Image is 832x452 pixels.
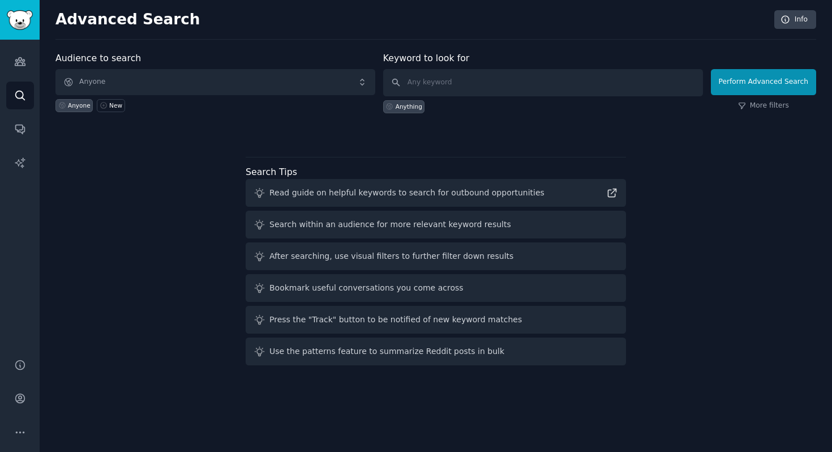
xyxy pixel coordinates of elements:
div: Bookmark useful conversations you come across [269,282,464,294]
a: More filters [738,101,789,111]
input: Any keyword [383,69,703,96]
div: Read guide on helpful keywords to search for outbound opportunities [269,187,544,199]
img: GummySearch logo [7,10,33,30]
div: Anything [396,103,422,110]
button: Anyone [55,69,375,95]
a: Info [774,10,816,29]
label: Search Tips [246,167,297,177]
div: Use the patterns feature to summarize Reddit posts in bulk [269,346,504,357]
h2: Advanced Search [55,11,768,29]
div: Anyone [68,101,91,109]
button: Perform Advanced Search [711,69,816,95]
div: After searching, use visual filters to further filter down results [269,250,513,262]
a: New [97,99,125,112]
label: Audience to search [55,53,141,63]
div: Press the "Track" button to be notified of new keyword matches [269,314,522,326]
label: Keyword to look for [383,53,470,63]
div: Search within an audience for more relevant keyword results [269,219,511,231]
div: New [109,101,122,109]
